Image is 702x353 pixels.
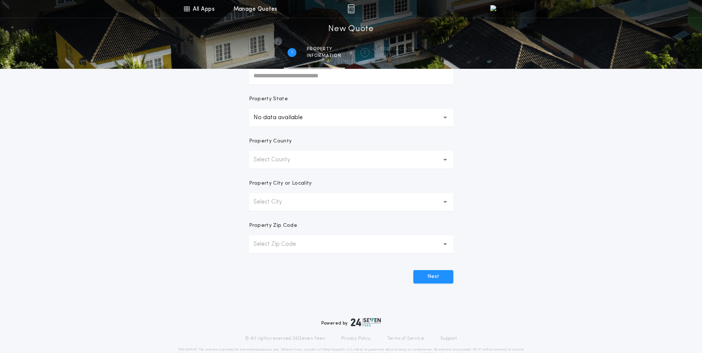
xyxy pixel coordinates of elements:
button: No data available [249,109,453,127]
p: Property County [249,138,292,145]
p: Property City or Locality [249,180,312,187]
button: Select Zip Code [249,235,453,253]
span: details [380,53,415,59]
a: Support [440,336,457,342]
img: img [347,4,355,13]
h1: New Quote [328,23,373,35]
button: Next [413,270,453,283]
span: information [307,53,341,59]
p: © All rights reserved. 24|Seven Fees [245,336,325,342]
div: Powered by [321,318,381,327]
button: Select City [249,193,453,211]
p: Select City [253,198,294,206]
span: Transaction [380,46,415,52]
p: Property State [249,95,288,103]
button: Select County [249,151,453,169]
p: Select County [253,155,302,164]
h2: 2 [363,50,366,56]
p: Select Zip Code [253,240,308,249]
a: Privacy Policy [341,336,371,342]
img: logo [351,318,381,327]
p: Property Zip Code [249,222,297,229]
p: No data available [253,113,315,122]
a: Terms of Service [387,336,424,342]
img: vs-icon [490,5,516,13]
span: Property [307,46,341,52]
h2: 1 [291,50,293,56]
